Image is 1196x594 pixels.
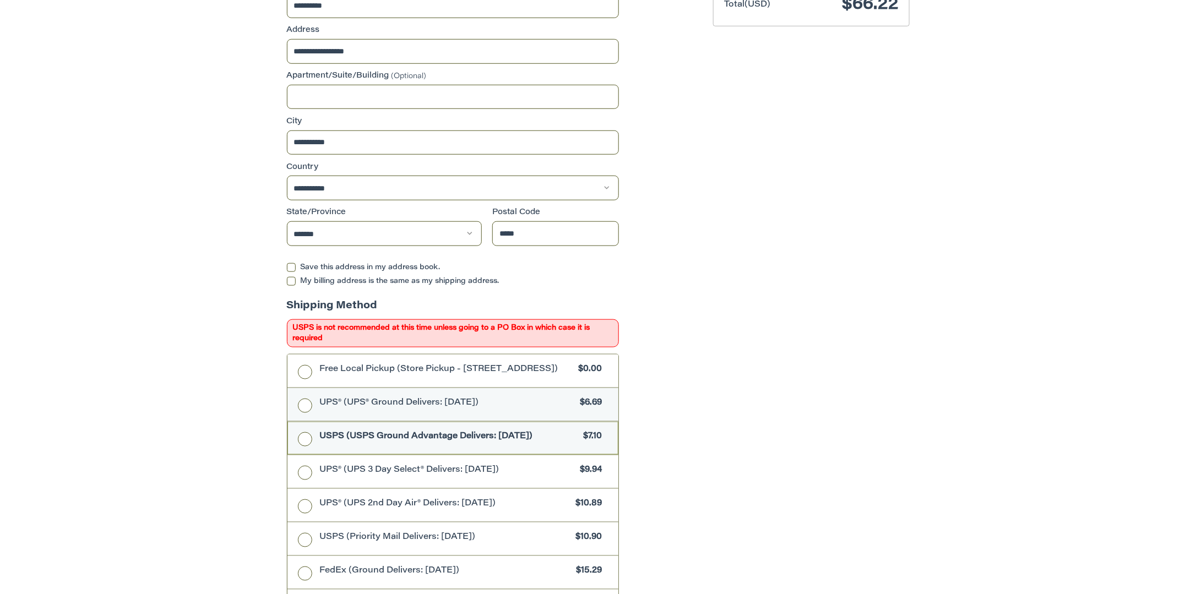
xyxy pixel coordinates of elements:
span: $10.90 [570,531,602,544]
small: (Optional) [392,73,427,80]
span: $0.00 [573,363,602,376]
span: FedEx (Ground Delivers: [DATE]) [319,565,571,577]
label: State/Province [287,207,482,219]
label: Country [287,162,619,173]
label: Apartment/Suite/Building [287,70,619,82]
label: Save this address in my address book. [287,263,619,272]
span: Total (USD) [724,1,770,9]
span: $6.69 [575,397,602,410]
span: USPS is not recommended at this time unless going to a PO Box in which case it is required [287,319,619,347]
span: UPS® (UPS 2nd Day Air® Delivers: [DATE]) [319,498,570,510]
label: Postal Code [492,207,619,219]
label: Address [287,25,619,36]
span: UPS® (UPS 3 Day Select® Delivers: [DATE]) [319,464,575,477]
span: Free Local Pickup (Store Pickup - [STREET_ADDRESS]) [319,363,573,376]
span: $15.29 [571,565,602,577]
span: USPS (Priority Mail Delivers: [DATE]) [319,531,570,544]
label: City [287,116,619,128]
span: $7.10 [578,430,602,443]
legend: Shipping Method [287,299,378,319]
span: $9.94 [575,464,602,477]
span: USPS (USPS Ground Advantage Delivers: [DATE]) [319,430,578,443]
span: UPS® (UPS® Ground Delivers: [DATE]) [319,397,575,410]
span: $10.89 [570,498,602,510]
label: My billing address is the same as my shipping address. [287,277,619,286]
